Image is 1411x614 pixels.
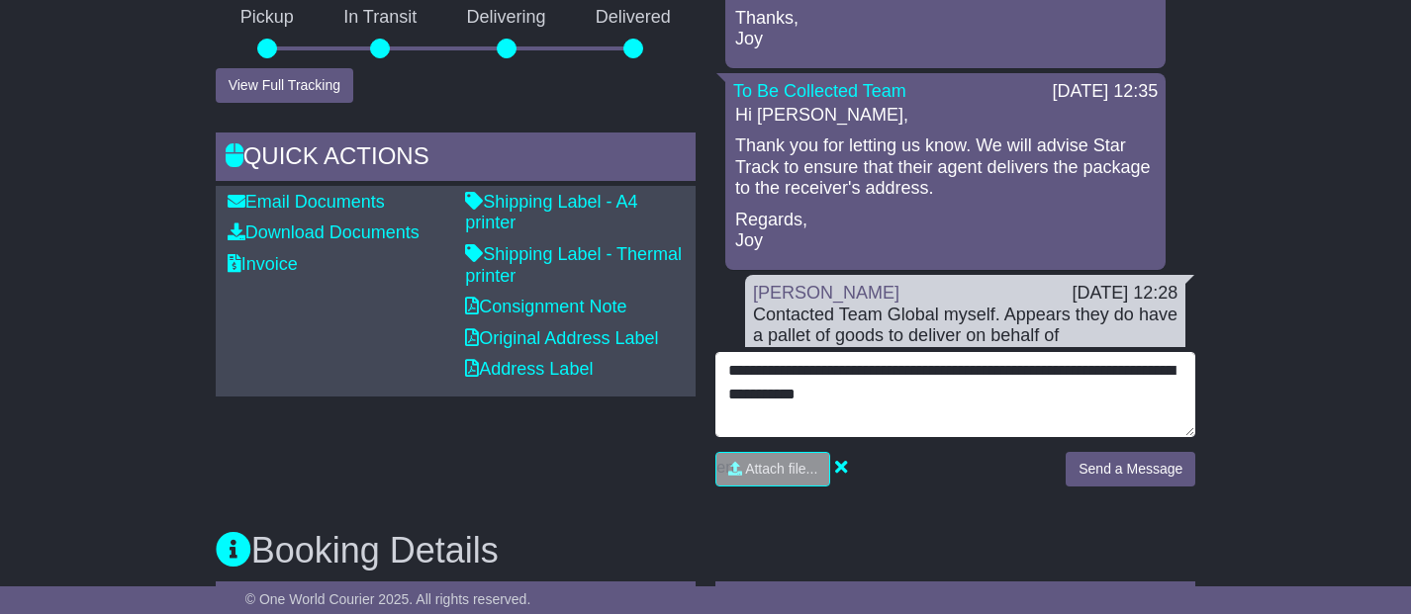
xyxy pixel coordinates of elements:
[735,105,1156,127] p: Hi [PERSON_NAME],
[441,7,570,29] p: Delivering
[571,7,696,29] p: Delivered
[228,192,385,212] a: Email Documents
[465,359,593,379] a: Address Label
[216,132,696,186] div: Quick Actions
[465,328,658,348] a: Original Address Label
[228,222,420,242] a: Download Documents
[753,305,1177,390] div: Contacted Team Global myself. Appears they do have a pallet of goods to deliver on behalf of [PER...
[753,283,899,303] a: [PERSON_NAME]
[216,531,1196,570] h3: Booking Details
[1053,81,1159,103] div: [DATE] 12:35
[319,7,441,29] p: In Transit
[465,192,637,233] a: Shipping Label - A4 printer
[228,254,298,274] a: Invoice
[216,7,319,29] p: Pickup
[465,297,626,316] a: Consignment Note
[1073,283,1178,305] div: [DATE] 12:28
[245,591,531,607] span: © One World Courier 2025. All rights reserved.
[735,8,1156,50] p: Thanks, Joy
[735,135,1156,200] p: Thank you for letting us know. We will advise Star Track to ensure that their agent delivers the ...
[733,81,906,101] a: To Be Collected Team
[1066,452,1195,486] button: Send a Message
[735,210,1156,252] p: Regards, Joy
[216,68,353,103] button: View Full Tracking
[465,244,682,286] a: Shipping Label - Thermal printer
